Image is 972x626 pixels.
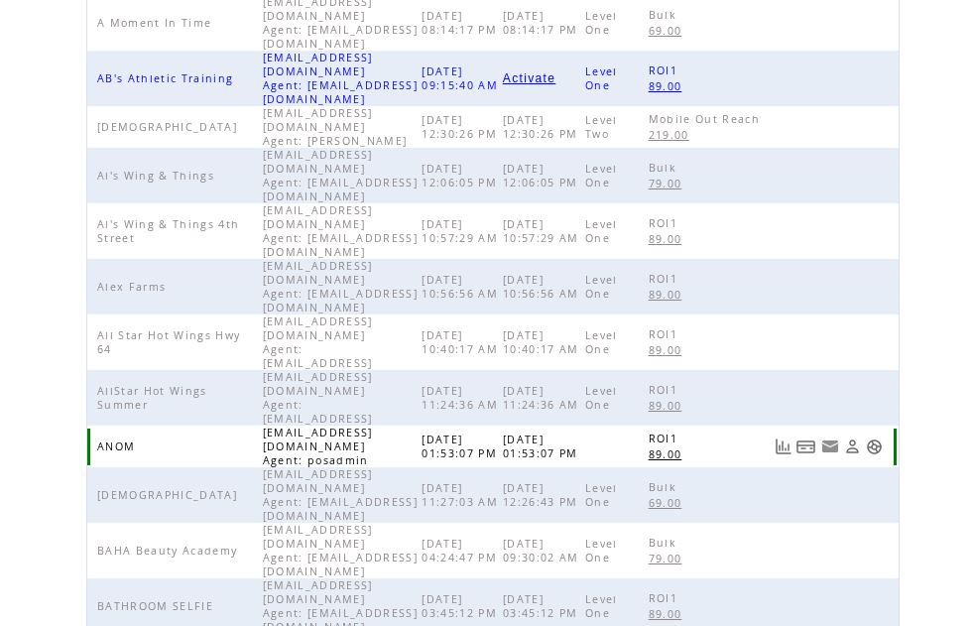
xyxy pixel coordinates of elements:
span: Bulk [649,536,681,550]
span: Al's Wing & Things 4th Street [97,217,239,245]
span: 89.00 [649,232,687,246]
span: ROI1 [649,383,682,397]
span: [DATE] 09:15:40 AM [422,64,503,92]
span: ANOM [97,439,140,453]
span: Level One [585,64,618,92]
span: [EMAIL_ADDRESS][DOMAIN_NAME] Agent: [EMAIL_ADDRESS] [263,314,378,370]
a: 69.00 [649,494,692,511]
a: 89.00 [649,445,692,462]
a: 89.00 [649,397,692,414]
span: AB's Athletic Training [97,71,238,85]
span: A Moment In Time [97,16,216,30]
span: [EMAIL_ADDRESS][DOMAIN_NAME] Agent: [EMAIL_ADDRESS][DOMAIN_NAME] [263,148,418,203]
span: Level Two [585,113,618,141]
span: [EMAIL_ADDRESS][DOMAIN_NAME] Agent: [EMAIL_ADDRESS] [263,370,378,426]
a: 89.00 [649,77,692,94]
a: 89.00 [649,341,692,358]
span: Activate [503,71,555,85]
a: 89.00 [649,286,692,303]
span: [DATE] 10:56:56 AM [422,273,503,301]
a: View Profile [844,438,861,455]
span: Level One [585,384,618,412]
span: ROI1 [649,591,682,605]
span: [DEMOGRAPHIC_DATA] [97,488,242,502]
span: 89.00 [649,607,687,621]
span: [DATE] 10:56:56 AM [503,273,584,301]
span: [EMAIL_ADDRESS][DOMAIN_NAME] Agent: [EMAIL_ADDRESS][DOMAIN_NAME] [263,259,418,314]
span: [EMAIL_ADDRESS][DOMAIN_NAME] Agent: [EMAIL_ADDRESS][DOMAIN_NAME] [263,203,418,259]
span: 89.00 [649,288,687,302]
span: Level One [585,217,618,245]
span: 79.00 [649,177,687,190]
span: Level One [585,537,618,564]
span: 89.00 [649,343,687,357]
span: [DATE] 08:14:17 PM [503,9,583,37]
a: 79.00 [649,175,692,191]
span: [EMAIL_ADDRESS][DOMAIN_NAME] Agent: [EMAIL_ADDRESS][DOMAIN_NAME] [263,467,418,523]
span: Bulk [649,8,681,22]
span: [EMAIL_ADDRESS][DOMAIN_NAME] Agent: posadmin [263,426,374,467]
span: ROI1 [649,327,682,341]
span: [DATE] 10:40:17 AM [422,328,503,356]
span: 219.00 [649,128,694,142]
span: [EMAIL_ADDRESS][DOMAIN_NAME] Agent: [EMAIL_ADDRESS][DOMAIN_NAME] [263,523,418,578]
span: [DATE] 11:24:36 AM [422,384,503,412]
span: Bulk [649,480,681,494]
span: [DATE] 01:53:07 PM [422,433,502,460]
span: [DATE] 12:06:05 PM [503,162,583,189]
span: [EMAIL_ADDRESS][DOMAIN_NAME] Agent: [EMAIL_ADDRESS][DOMAIN_NAME] [263,51,418,106]
span: [DEMOGRAPHIC_DATA] [97,120,242,134]
span: 69.00 [649,24,687,38]
a: 69.00 [649,22,692,39]
span: 79.00 [649,552,687,565]
span: [EMAIL_ADDRESS][DOMAIN_NAME] Agent: [PERSON_NAME] [263,106,413,148]
span: ROI1 [649,432,682,445]
a: View Usage [775,438,791,455]
span: BAHA Beauty Academy [97,544,242,558]
span: [DATE] 08:14:17 PM [422,9,502,37]
a: 89.00 [649,230,692,247]
span: 89.00 [649,447,687,461]
span: Level One [585,328,618,356]
span: Level One [585,162,618,189]
span: [DATE] 12:26:43 PM [503,481,583,509]
span: [DATE] 09:30:02 AM [503,537,584,564]
span: All Star Hot Wings Hwy 64 [97,328,240,356]
span: 69.00 [649,496,687,510]
span: Alex Farms [97,280,171,294]
span: [DATE] 11:27:03 AM [422,481,503,509]
span: ROI1 [649,216,682,230]
span: 89.00 [649,399,687,413]
span: [DATE] 04:24:47 PM [422,537,502,564]
span: Mobile Out Reach [649,112,765,126]
span: Bulk [649,161,681,175]
span: Level One [585,9,618,37]
span: [DATE] 03:45:12 PM [503,592,583,620]
a: Activate [503,72,555,84]
span: [DATE] 03:45:12 PM [422,592,502,620]
span: Level One [585,481,618,509]
span: 89.00 [649,79,687,93]
span: ROI1 [649,63,682,77]
span: BATHROOM SELFIE [97,599,218,613]
span: [DATE] 12:30:26 PM [503,113,583,141]
a: Resend welcome email to this user [821,438,839,455]
a: 219.00 [649,126,699,143]
a: 89.00 [649,605,692,622]
span: AllStar Hot Wings Summer [97,384,207,412]
span: Level One [585,592,618,620]
span: [DATE] 10:57:29 AM [503,217,584,245]
span: [DATE] 11:24:36 AM [503,384,584,412]
a: 79.00 [649,550,692,566]
a: Support [866,438,883,455]
span: Al's Wing & Things [97,169,219,183]
span: [DATE] 10:40:17 AM [503,328,584,356]
span: [DATE] 12:30:26 PM [422,113,502,141]
span: Level One [585,273,618,301]
a: View Bills [796,438,816,455]
span: [DATE] 12:06:05 PM [422,162,502,189]
span: [DATE] 01:53:07 PM [503,433,583,460]
span: ROI1 [649,272,682,286]
span: [DATE] 10:57:29 AM [422,217,503,245]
